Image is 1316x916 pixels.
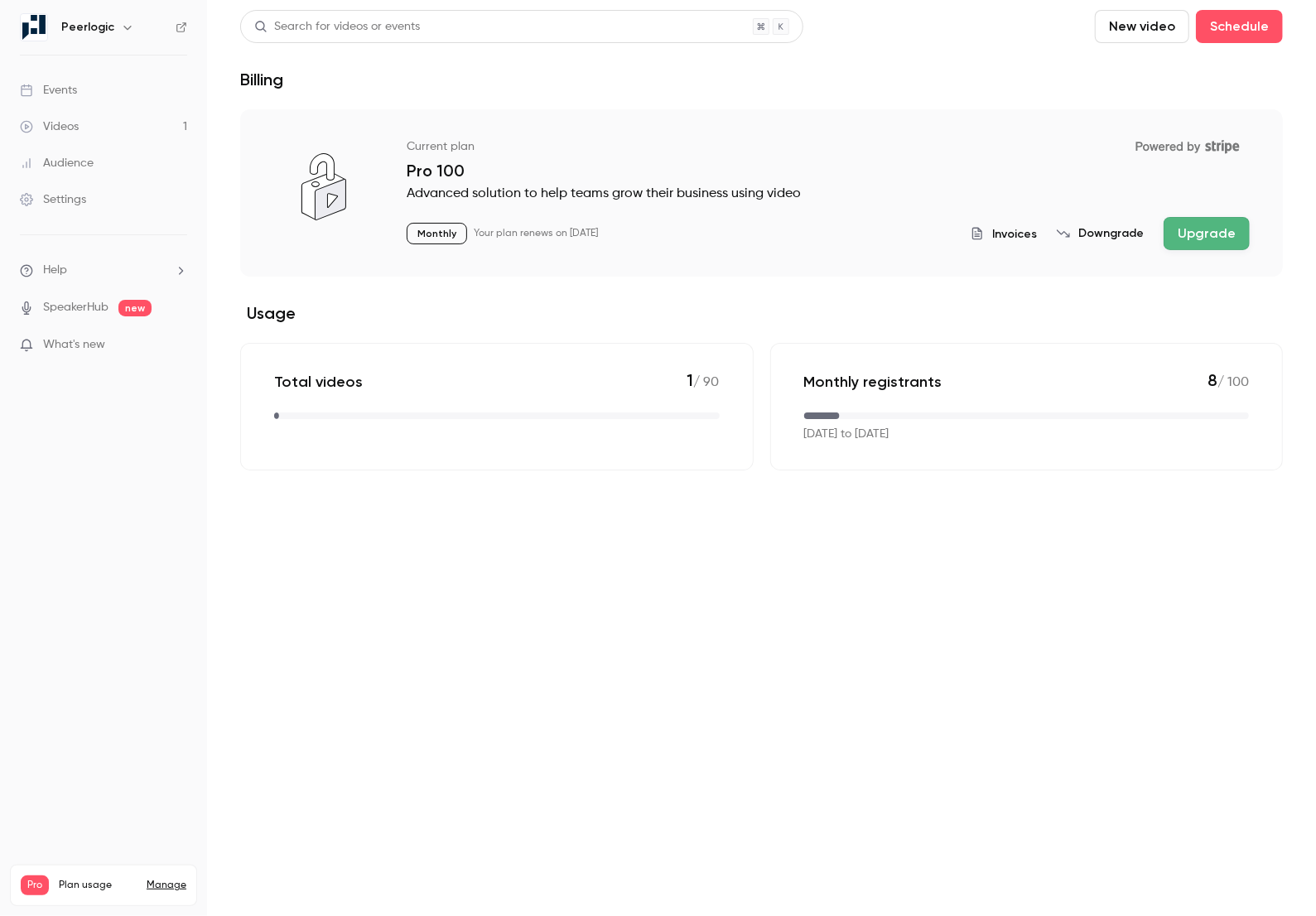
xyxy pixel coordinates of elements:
div: Audience [20,155,94,171]
p: Monthly [407,223,467,244]
p: Your plan renews on [DATE] [474,227,598,240]
span: 8 [1208,370,1217,390]
div: Events [20,82,77,99]
button: Invoices [971,225,1037,243]
iframe: Noticeable Trigger [167,338,187,353]
span: Pro [21,875,49,895]
span: new [118,300,152,316]
button: Upgrade [1164,217,1250,250]
div: Settings [20,191,86,208]
p: [DATE] to [DATE] [804,426,889,443]
h1: Billing [240,70,283,89]
img: Peerlogic [21,14,47,41]
span: 1 [687,370,694,390]
p: / 90 [687,370,720,393]
h6: Peerlogic [61,19,114,36]
span: Help [43,262,67,279]
button: Downgrade [1057,225,1144,242]
a: Manage [147,879,186,892]
span: What's new [43,336,105,354]
button: New video [1095,10,1189,43]
button: Schedule [1196,10,1283,43]
p: Pro 100 [407,161,1250,181]
a: SpeakerHub [43,299,108,316]
span: Invoices [992,225,1037,243]
div: Videos [20,118,79,135]
p: Monthly registrants [804,372,942,392]
p: / 100 [1208,370,1249,393]
section: billing [240,109,1283,470]
div: Search for videos or events [254,18,420,36]
h2: Usage [240,303,1283,323]
span: Plan usage [59,879,137,892]
p: Current plan [407,138,475,155]
li: help-dropdown-opener [20,262,187,279]
p: Total videos [274,372,363,392]
p: Advanced solution to help teams grow their business using video [407,184,1250,204]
